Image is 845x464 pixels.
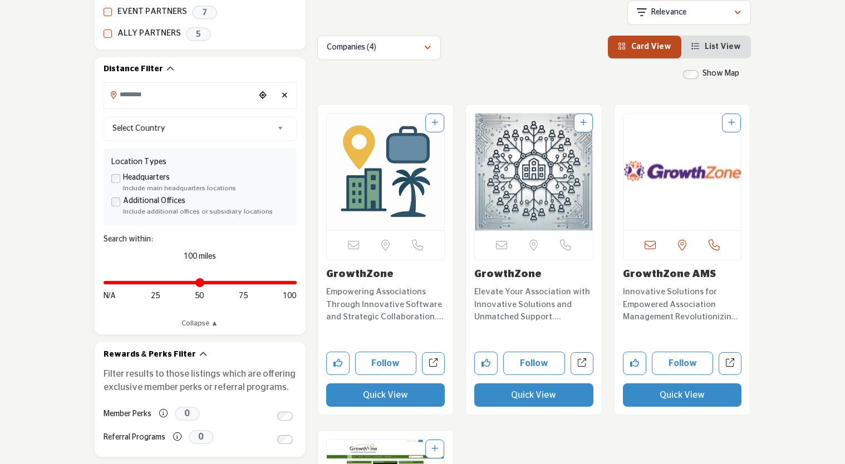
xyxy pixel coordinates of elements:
p: Innovative Solutions for Empowered Association Management Revolutionizing the landscape for the a... [623,286,742,324]
button: Follow [652,352,714,375]
button: Companies (4) [317,36,441,60]
a: Open Listing in new tab [327,113,445,230]
button: Follow [355,352,417,375]
a: Add To List [728,119,735,127]
label: Show Map [702,68,739,80]
input: Switch to Referral Programs [277,435,293,444]
h3: GrowthZone [326,269,445,281]
button: Quick View [474,383,593,407]
a: GrowthZone [326,269,394,279]
h2: Rewards & Perks Filter [104,349,196,361]
span: Card View [631,43,671,51]
img: GrowthZone [475,113,593,230]
li: Card View [608,36,681,58]
label: ALLY PARTNERS [117,27,181,40]
a: Open Listing in new tab [475,113,593,230]
a: Open growthzone2 in new tab [422,352,445,375]
label: Headquarters [123,172,170,184]
a: Collapse ▲ [104,318,297,329]
button: Like company [474,352,498,375]
span: 0 [175,407,200,421]
button: Relevance [627,1,751,25]
a: Elevate Your Association with Innovative Solutions and Unmatched Support. Specializing in providi... [474,283,593,324]
a: GrowthZone [474,269,542,279]
a: Add To List [580,119,587,127]
span: List View [705,43,741,51]
span: 50 [195,290,204,302]
a: Innovative Solutions for Empowered Association Management Revolutionizing the landscape for the a... [623,283,742,324]
p: Relevance [651,7,686,18]
span: 100 [283,290,296,302]
div: Include additional offices or subsidiary locations [123,207,289,217]
h3: GrowthZone AMS [623,269,742,281]
div: Choose your current location [254,84,271,108]
a: Empowering Associations Through Innovative Software and Strategic Collaboration. As a leading pla... [326,283,445,324]
button: Like company [326,352,350,375]
div: Clear search location [277,84,293,108]
label: Referral Programs [104,428,165,447]
span: 7 [192,6,217,19]
img: GrowthZone AMS [623,113,741,230]
span: 0 [189,430,214,444]
img: GrowthZone [327,113,445,230]
button: Like company [623,352,646,375]
span: 100 miles [184,253,216,260]
h3: GrowthZone [474,269,593,281]
a: Open Listing in new tab [623,113,741,230]
label: EVENT PARTNERS [117,6,187,18]
button: Quick View [326,383,445,407]
input: Search Location [104,84,254,106]
p: Elevate Your Association with Innovative Solutions and Unmatched Support. Specializing in providi... [474,286,593,324]
p: Empowering Associations Through Innovative Software and Strategic Collaboration. As a leading pla... [326,286,445,324]
input: EVENT PARTNERS checkbox [104,8,112,16]
span: Select Country [112,122,273,135]
a: View Card [618,43,671,51]
a: Open growthzone3 in new tab [571,352,593,375]
h2: Distance Filter [104,64,163,75]
a: Add To List [431,119,438,127]
p: Filter results to those listings which are offering exclusive member perks or referral programs. [104,367,297,394]
label: Member Perks [104,404,151,424]
input: Switch to Member Perks [277,412,293,421]
li: List View [681,36,751,58]
input: ALLY PARTNERS checkbox [104,29,112,38]
div: Location Types [111,156,289,168]
a: Add To List [431,445,438,453]
span: 75 [239,290,248,302]
label: Additional Offices [123,195,185,207]
a: View List [691,43,741,51]
a: Open growthzone in new tab [719,352,741,375]
p: Companies (4) [327,42,376,53]
div: Search within: [104,234,297,245]
span: 25 [151,290,160,302]
a: GrowthZone AMS [623,269,716,279]
div: Include main headquarters locations [123,184,289,194]
span: 5 [186,27,211,41]
button: Quick View [623,383,742,407]
span: N/A [104,290,116,302]
button: Follow [503,352,565,375]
